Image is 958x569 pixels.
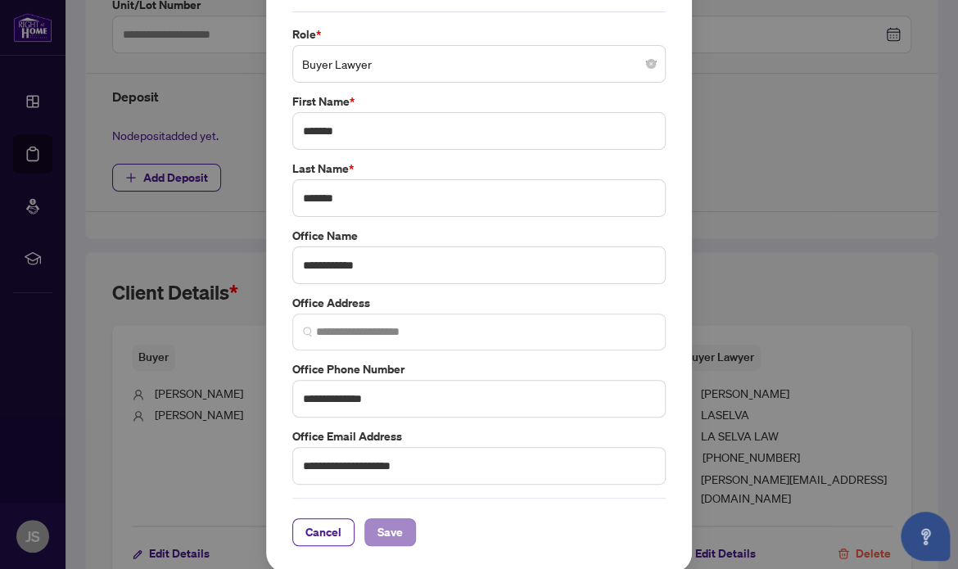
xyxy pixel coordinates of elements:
label: Last Name [292,160,666,178]
button: Cancel [292,518,355,546]
button: Open asap [901,512,950,561]
label: Office Address [292,294,666,312]
img: search_icon [303,327,313,336]
span: Save [377,519,403,545]
span: Buyer Lawyer [302,48,656,79]
label: First Name [292,93,666,111]
span: Cancel [305,519,341,545]
label: Office Phone Number [292,360,666,378]
button: Save [364,518,416,546]
label: Role [292,25,666,43]
label: Office Email Address [292,427,666,445]
label: Office Name [292,227,666,245]
span: close-circle [646,59,656,69]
